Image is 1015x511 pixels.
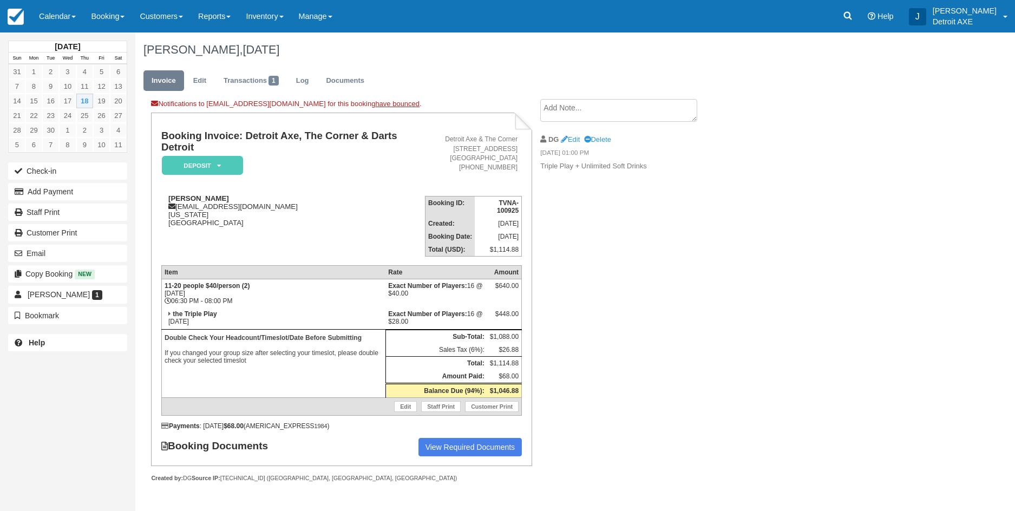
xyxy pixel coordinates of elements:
[151,475,183,481] strong: Created by:
[425,243,475,257] th: Total (USD):
[288,70,317,91] a: Log
[475,217,521,230] td: [DATE]
[76,64,93,79] a: 4
[8,162,127,180] button: Check-in
[165,334,362,342] b: Double Check Your Headcount/Timeslot/Date Before Submitting
[76,137,93,152] a: 9
[475,230,521,243] td: [DATE]
[165,282,250,290] strong: 11-20 people $40/person (2)
[93,123,110,137] a: 3
[42,123,59,137] a: 30
[42,53,59,64] th: Tue
[8,245,127,262] button: Email
[93,108,110,123] a: 26
[29,338,45,347] b: Help
[161,130,425,153] h1: Booking Invoice: Detroit Axe, The Corner & Darts Detroit
[59,53,76,64] th: Wed
[8,9,24,25] img: checkfront-main-nav-mini-logo.png
[161,279,385,307] td: [DATE] 06:30 PM - 08:00 PM
[28,290,90,299] span: [PERSON_NAME]
[161,440,278,452] strong: Booking Documents
[76,79,93,94] a: 11
[59,79,76,94] a: 10
[25,123,42,137] a: 29
[318,70,372,91] a: Documents
[59,123,76,137] a: 1
[42,94,59,108] a: 16
[465,401,519,412] a: Customer Print
[161,422,522,430] div: : [DATE] (AMERICAN_EXPRESS )
[385,343,487,357] td: Sales Tax (6%):
[110,53,127,64] th: Sat
[59,137,76,152] a: 8
[868,12,875,20] i: Help
[487,343,522,357] td: $26.88
[42,64,59,79] a: 2
[185,70,214,91] a: Edit
[394,401,417,412] a: Edit
[9,79,25,94] a: 7
[25,79,42,94] a: 8
[42,108,59,123] a: 23
[215,70,287,91] a: Transactions1
[110,108,127,123] a: 27
[75,270,95,279] span: New
[151,99,532,113] div: Notifications to [EMAIL_ADDRESS][DOMAIN_NAME] for this booking .
[25,53,42,64] th: Mon
[25,64,42,79] a: 1
[425,196,475,217] th: Booking ID:
[59,64,76,79] a: 3
[418,438,522,456] a: View Required Documents
[143,43,888,56] h1: [PERSON_NAME],
[421,401,461,412] a: Staff Print
[110,123,127,137] a: 4
[161,422,200,430] strong: Payments
[161,155,239,175] a: Deposit
[9,123,25,137] a: 28
[93,53,110,64] th: Fri
[59,94,76,108] a: 17
[9,94,25,108] a: 14
[385,265,487,279] th: Rate
[110,137,127,152] a: 11
[25,137,42,152] a: 6
[9,53,25,64] th: Sun
[385,370,487,384] th: Amount Paid:
[429,135,518,172] address: Detroit Axe & The Corner [STREET_ADDRESS] [GEOGRAPHIC_DATA] [PHONE_NUMBER]
[375,100,420,108] a: have bounced
[497,199,519,214] strong: TVNA-100925
[584,135,611,143] a: Delete
[25,94,42,108] a: 15
[76,53,93,64] th: Thu
[540,161,723,172] p: Triple Play + Unlimited Soft Drinks
[933,5,997,16] p: [PERSON_NAME]
[92,290,102,300] span: 1
[161,307,385,330] td: [DATE]
[224,422,244,430] strong: $68.00
[42,137,59,152] a: 7
[548,135,559,143] strong: DG
[25,108,42,123] a: 22
[110,79,127,94] a: 13
[385,279,487,307] td: 16 @ $40.00
[487,265,522,279] th: Amount
[93,94,110,108] a: 19
[9,137,25,152] a: 5
[8,334,127,351] a: Help
[165,332,383,366] p: If you changed your group size after selecting your timeslot, please double check your selected t...
[55,42,80,51] strong: [DATE]
[475,243,521,257] td: $1,114.88
[8,183,127,200] button: Add Payment
[93,137,110,152] a: 10
[8,224,127,241] a: Customer Print
[315,423,328,429] small: 1984
[388,310,467,318] strong: Exact Number of Players
[161,194,425,227] div: [EMAIL_ADDRESS][DOMAIN_NAME] [US_STATE] [GEOGRAPHIC_DATA]
[8,265,127,283] button: Copy Booking New
[162,156,243,175] em: Deposit
[487,330,522,343] td: $1,088.00
[76,94,93,108] a: 18
[388,282,467,290] strong: Exact Number of Players
[192,475,220,481] strong: Source IP:
[9,64,25,79] a: 31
